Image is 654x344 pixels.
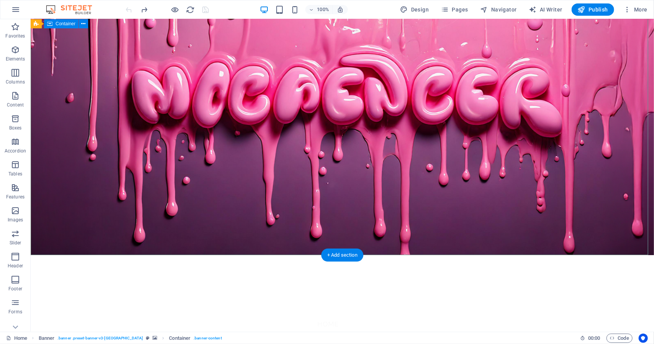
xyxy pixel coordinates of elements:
[39,334,222,343] nav: breadcrumb
[438,3,471,16] button: Pages
[8,309,22,315] p: Forms
[8,217,23,223] p: Images
[321,249,364,262] div: + Add section
[170,5,180,14] button: Click here to leave preview mode and continue editing
[397,3,432,16] button: Design
[152,336,157,340] i: This element contains a background
[580,334,600,343] h6: Session time
[480,6,517,13] span: Navigator
[529,6,562,13] span: AI Writer
[186,5,195,14] button: reload
[9,125,22,131] p: Boxes
[8,286,22,292] p: Footer
[57,334,143,343] span: . banner .preset-banner-v3-[GEOGRAPHIC_DATA]
[610,334,629,343] span: Code
[317,5,329,14] h6: 100%
[441,6,468,13] span: Pages
[39,334,55,343] span: Click to select. Double-click to edit
[6,79,25,85] p: Columns
[7,102,24,108] p: Content
[146,336,149,340] i: This element is a customizable preset
[44,5,102,14] img: Editor Logo
[397,3,432,16] div: Design (Ctrl+Alt+Y)
[6,334,27,343] a: Click to cancel selection. Double-click to open Pages
[169,334,190,343] span: Click to select. Double-click to edit
[193,334,221,343] span: . banner-content
[588,334,600,343] span: 00 00
[606,334,633,343] button: Code
[6,56,25,62] p: Elements
[5,33,25,39] p: Favorites
[400,6,429,13] span: Design
[186,5,195,14] i: Reload page
[6,194,25,200] p: Features
[140,5,149,14] button: redo
[578,6,608,13] span: Publish
[526,3,565,16] button: AI Writer
[337,6,344,13] i: On resize automatically adjust zoom level to fit chosen device.
[593,335,595,341] span: :
[620,3,651,16] button: More
[477,3,520,16] button: Navigator
[56,21,75,26] span: Container
[8,263,23,269] p: Header
[140,5,149,14] i: Redo: Add element (Ctrl+Y, ⌘+Y)
[623,6,647,13] span: More
[572,3,614,16] button: Publish
[5,148,26,154] p: Accordion
[639,334,648,343] button: Usercentrics
[305,5,333,14] button: 100%
[10,240,21,246] p: Slider
[8,171,22,177] p: Tables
